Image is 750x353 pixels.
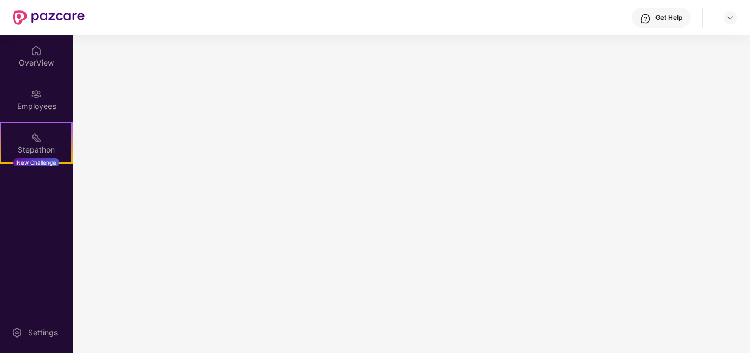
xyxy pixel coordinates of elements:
[655,13,682,22] div: Get Help
[13,10,85,25] img: New Pazcare Logo
[25,327,61,338] div: Settings
[31,132,42,143] img: svg+xml;base64,PHN2ZyB4bWxucz0iaHR0cDovL3d3dy53My5vcmcvMjAwMC9zdmciIHdpZHRoPSIyMSIgaGVpZ2h0PSIyMC...
[1,144,71,155] div: Stepathon
[640,13,651,24] img: svg+xml;base64,PHN2ZyBpZD0iSGVscC0zMngzMiIgeG1sbnM9Imh0dHA6Ly93d3cudzMub3JnLzIwMDAvc3ZnIiB3aWR0aD...
[31,89,42,100] img: svg+xml;base64,PHN2ZyBpZD0iRW1wbG95ZWVzIiB4bWxucz0iaHR0cDovL3d3dy53My5vcmcvMjAwMC9zdmciIHdpZHRoPS...
[12,327,23,338] img: svg+xml;base64,PHN2ZyBpZD0iU2V0dGluZy0yMHgyMCIgeG1sbnM9Imh0dHA6Ly93d3cudzMub3JnLzIwMDAvc3ZnIiB3aW...
[31,45,42,56] img: svg+xml;base64,PHN2ZyBpZD0iSG9tZSIgeG1sbnM9Imh0dHA6Ly93d3cudzMub3JnLzIwMDAvc3ZnIiB3aWR0aD0iMjAiIG...
[726,13,735,22] img: svg+xml;base64,PHN2ZyBpZD0iRHJvcGRvd24tMzJ4MzIiIHhtbG5zPSJodHRwOi8vd3d3LnczLm9yZy8yMDAwL3N2ZyIgd2...
[13,158,59,167] div: New Challenge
